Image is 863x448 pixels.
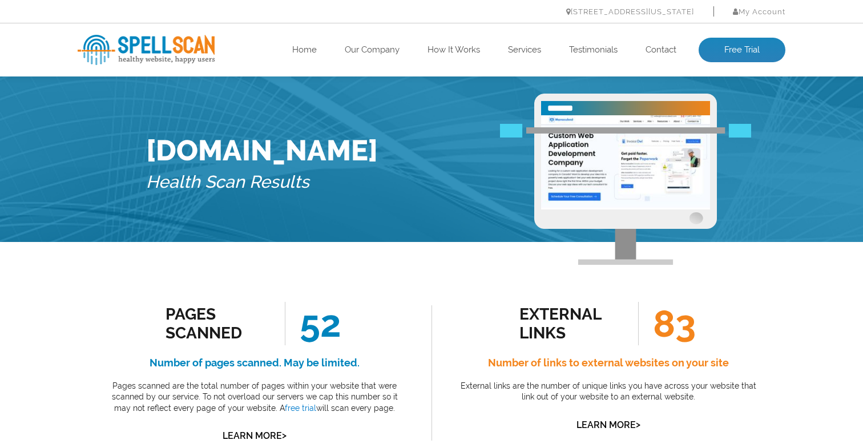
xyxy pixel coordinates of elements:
span: 52 [285,302,341,345]
a: Learn More> [576,419,640,430]
h4: Number of pages scanned. May be limited. [103,354,406,372]
span: > [282,427,287,443]
p: Pages scanned are the total number of pages within your website that were scanned by our service.... [103,381,406,414]
h4: Number of links to external websites on your site [457,354,760,372]
h5: Health Scan Results [146,167,378,197]
a: free trial [285,403,316,413]
img: Free Webiste Analysis [500,124,751,138]
span: 83 [638,302,696,345]
img: Free Webiste Analysis [534,94,717,265]
div: external links [519,305,623,342]
a: Learn More> [223,430,287,441]
h1: [DOMAIN_NAME] [146,134,378,167]
div: Pages Scanned [166,305,269,342]
img: Free Website Analysis [541,115,710,209]
span: > [636,417,640,433]
p: External links are the number of unique links you have across your website that link out of your ... [457,381,760,403]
